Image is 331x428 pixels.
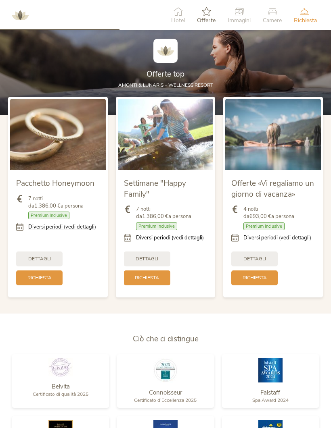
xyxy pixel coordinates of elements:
span: 4 notti da a persona [243,206,294,220]
img: Falstaff [258,358,283,382]
img: Settimane "Happy Family" [118,99,214,170]
a: AMONTI & LUNARIS Wellnessresort [8,12,32,18]
span: Spa Award 2024 [252,397,289,403]
span: Premium Inclusive [243,222,285,230]
span: Belvita [52,382,70,391]
span: 7 notti da a persona [28,195,84,210]
span: AMONTI & LUNARIS – wellness resort [118,82,213,88]
span: Ciò che ci distingue [133,334,199,344]
span: Certificato d’Eccellenza 2025 [134,397,197,403]
span: Offerte [197,18,216,23]
img: Belvita [48,358,73,376]
a: Diversi periodi (vedi dettagli) [243,234,311,241]
span: Certificato di qualità 2025 [33,391,88,397]
span: Offerte top [147,69,184,79]
img: Connoisseur [153,358,178,382]
span: Richiesta [243,274,267,281]
img: Pacchetto Honeymoon [10,99,106,170]
span: Richiesta [294,18,317,23]
span: Settimane "Happy Family" [124,178,186,199]
span: Falstaff [260,389,280,397]
span: Pacchetto Honeymoon [16,178,94,189]
span: Dettagli [136,256,158,262]
span: 7 notti da a persona [136,206,191,220]
img: Offerte «Vi regaliamo un giorno di vacanza» [225,99,321,170]
b: 693,00 € [249,213,271,220]
span: Dettagli [243,256,266,262]
a: Diversi periodi (vedi dettagli) [28,223,96,231]
span: Richiesta [27,274,52,281]
span: Richiesta [135,274,159,281]
span: Dettagli [28,256,51,262]
span: Premium Inclusive [28,212,69,219]
span: Immagini [228,18,251,23]
span: Offerte «Vi regaliamo un giorno di vacanza» [231,178,314,199]
span: Camere [263,18,282,23]
span: Connoisseur [149,389,182,397]
img: AMONTI & LUNARIS Wellnessresort [153,39,178,63]
b: 1.386,00 € [34,202,61,210]
span: Premium Inclusive [136,222,177,230]
b: 1.386,00 € [142,213,168,220]
a: Diversi periodi (vedi dettagli) [136,234,204,241]
img: AMONTI & LUNARIS Wellnessresort [8,3,32,27]
span: Hotel [171,18,185,23]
